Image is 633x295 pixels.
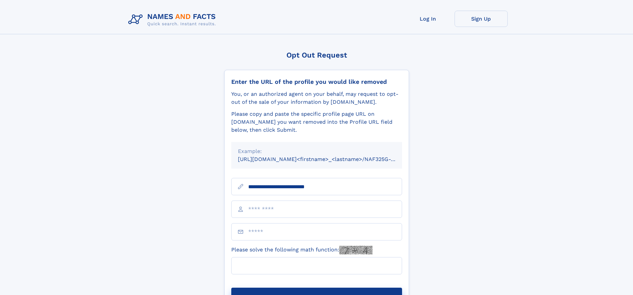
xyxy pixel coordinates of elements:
small: [URL][DOMAIN_NAME]<firstname>_<lastname>/NAF325G-xxxxxxxx [238,156,415,162]
a: Log In [401,11,455,27]
div: Opt Out Request [224,51,409,59]
div: Enter the URL of the profile you would like removed [231,78,402,85]
img: Logo Names and Facts [126,11,221,29]
div: You, or an authorized agent on your behalf, may request to opt-out of the sale of your informatio... [231,90,402,106]
div: Example: [238,147,395,155]
label: Please solve the following math function: [231,246,372,254]
a: Sign Up [455,11,508,27]
div: Please copy and paste the specific profile page URL on [DOMAIN_NAME] you want removed into the Pr... [231,110,402,134]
